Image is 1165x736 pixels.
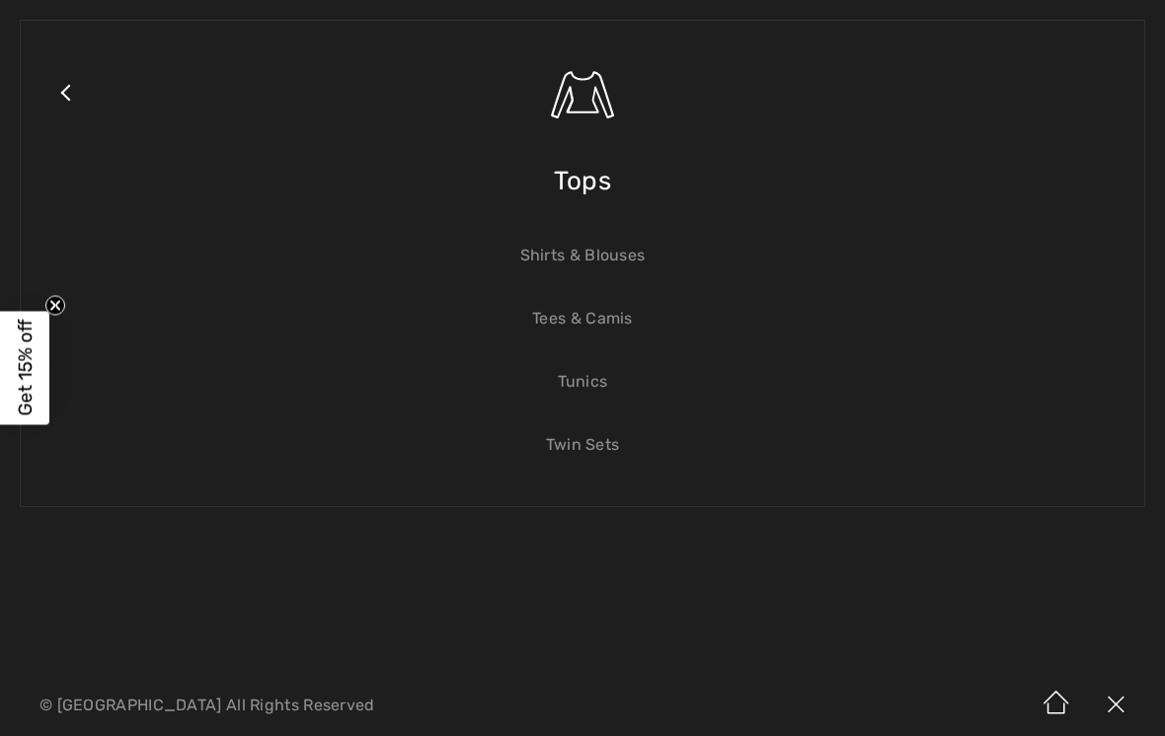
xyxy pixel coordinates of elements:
[46,14,87,32] span: Chat
[39,699,684,712] p: © [GEOGRAPHIC_DATA] All Rights Reserved
[40,297,1125,340] a: Tees & Camis
[40,423,1125,467] a: Twin Sets
[40,360,1125,404] a: Tunics
[45,296,65,316] button: Close teaser
[1027,675,1086,736] img: Home
[554,146,611,216] span: Tops
[1086,675,1145,736] img: X
[40,234,1125,277] a: Shirts & Blouses
[14,320,37,416] span: Get 15% off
